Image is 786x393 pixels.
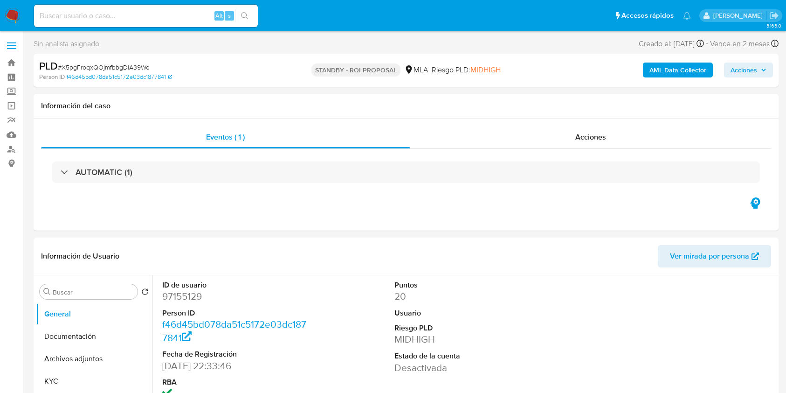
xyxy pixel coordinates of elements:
button: Documentación [36,325,152,348]
p: STANDBY - ROI PROPOSAL [311,63,400,77]
button: Archivos adjuntos [36,348,152,370]
b: PLD [39,58,58,73]
dt: Estado de la cuenta [394,351,540,361]
span: Ver mirada por persona [670,245,749,267]
h1: Información de Usuario [41,252,119,261]
dt: RBA [162,377,308,387]
span: s [228,11,231,20]
a: Salir [769,11,779,21]
button: Acciones [724,63,773,77]
dt: Person ID [162,308,308,318]
dt: Usuario [394,308,540,318]
dd: [DATE] 22:33:46 [162,359,308,372]
dd: 97155129 [162,290,308,303]
div: AUTOMATIC (1) [52,161,760,183]
b: AML Data Collector [649,63,706,77]
a: Notificaciones [683,12,691,20]
input: Buscar usuario o caso... [34,10,258,22]
p: patricia.mayol@mercadolibre.com [713,11,766,20]
button: AML Data Collector [643,63,713,77]
span: Riesgo PLD: [432,65,501,75]
dt: Puntos [394,280,540,290]
button: search-icon [235,9,254,22]
span: - [706,37,708,50]
a: f46d45bd078da51c5172e03dc1877841 [67,73,172,81]
dt: Riesgo PLD [394,323,540,333]
span: Alt [215,11,223,20]
span: # X5pgFroqxQOjmfbbgDlA39Wd [58,63,150,72]
button: KYC [36,370,152,393]
button: Volver al orden por defecto [141,288,149,298]
div: Creado el: [DATE] [639,37,704,50]
h3: AUTOMATIC (1) [76,167,132,177]
div: MLA [404,65,428,75]
a: f46d45bd078da51c5172e03dc1877841 [162,317,306,344]
button: Ver mirada por persona [658,245,771,267]
span: Vence en 2 meses [710,39,770,49]
h1: Información del caso [41,101,771,111]
span: MIDHIGH [470,64,501,75]
button: General [36,303,152,325]
dd: Desactivada [394,361,540,374]
dt: Fecha de Registración [162,349,308,359]
span: Acciones [575,132,606,142]
dd: 20 [394,290,540,303]
span: Sin analista asignado [34,39,99,49]
span: Eventos ( 1 ) [206,132,245,142]
input: Buscar [53,288,134,296]
dd: MIDHIGH [394,333,540,346]
dt: ID de usuario [162,280,308,290]
b: Person ID [39,73,65,81]
span: Accesos rápidos [621,11,674,21]
button: Buscar [43,288,51,295]
span: Acciones [731,63,757,77]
